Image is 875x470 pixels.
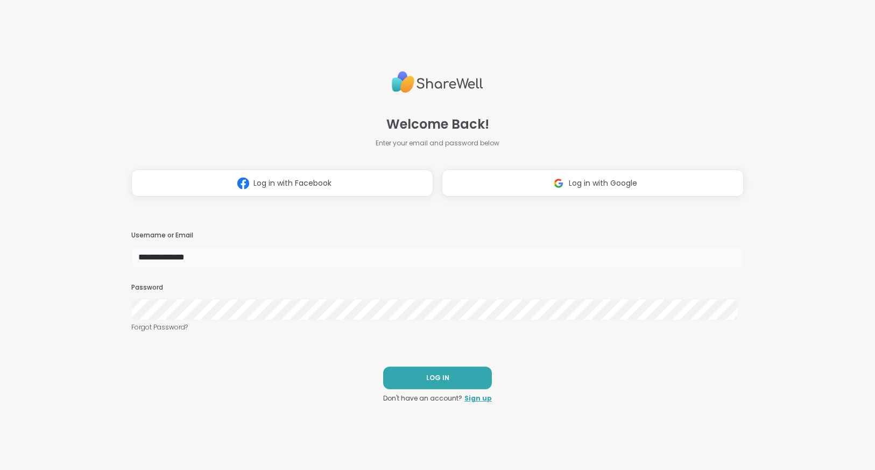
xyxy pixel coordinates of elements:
[548,173,569,193] img: ShareWell Logomark
[383,394,462,403] span: Don't have an account?
[131,322,744,332] a: Forgot Password?
[464,394,492,403] a: Sign up
[376,138,499,148] span: Enter your email and password below
[442,170,744,197] button: Log in with Google
[131,170,433,197] button: Log in with Facebook
[569,178,637,189] span: Log in with Google
[386,115,489,134] span: Welcome Back!
[131,231,744,240] h3: Username or Email
[383,367,492,389] button: LOG IN
[426,373,449,383] span: LOG IN
[392,67,483,97] img: ShareWell Logo
[233,173,253,193] img: ShareWell Logomark
[131,283,744,292] h3: Password
[253,178,331,189] span: Log in with Facebook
